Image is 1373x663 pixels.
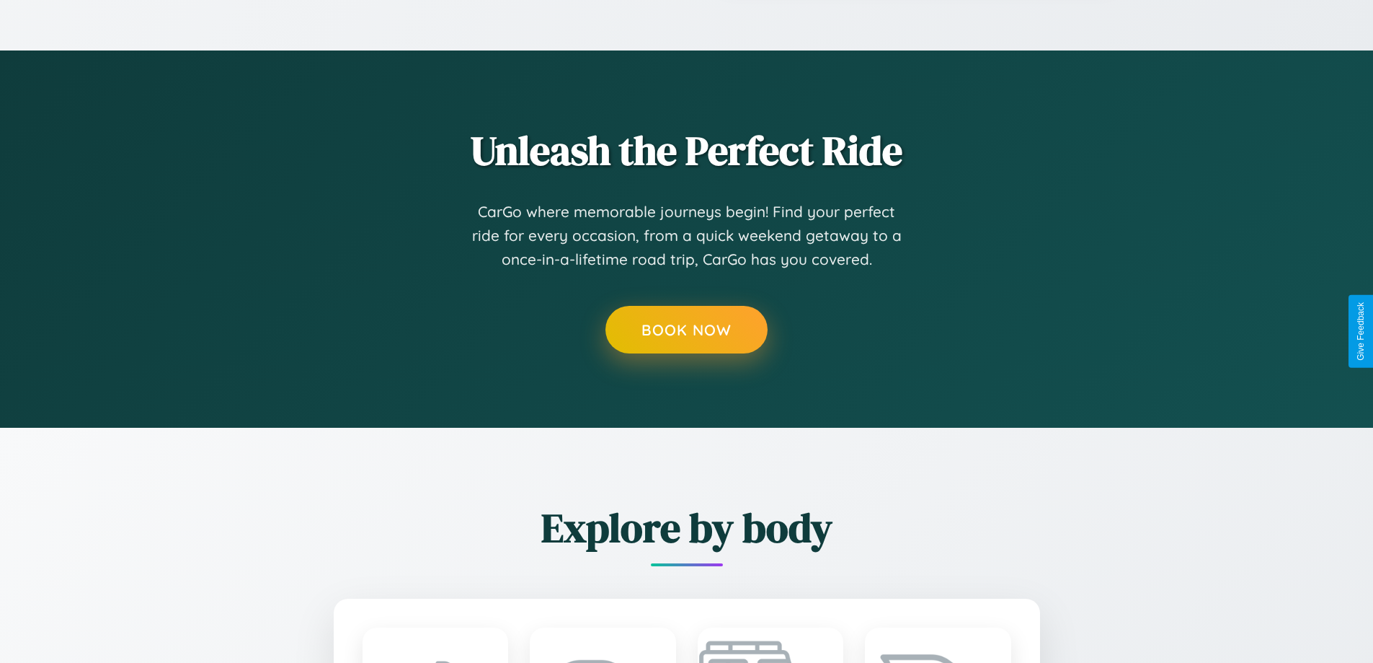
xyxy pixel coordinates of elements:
button: Book Now [605,306,768,354]
p: CarGo where memorable journeys begin! Find your perfect ride for every occasion, from a quick wee... [471,200,903,272]
div: Give Feedback [1356,302,1366,361]
h2: Unleash the Perfect Ride [254,123,1119,178]
h2: Explore by body [254,500,1119,556]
